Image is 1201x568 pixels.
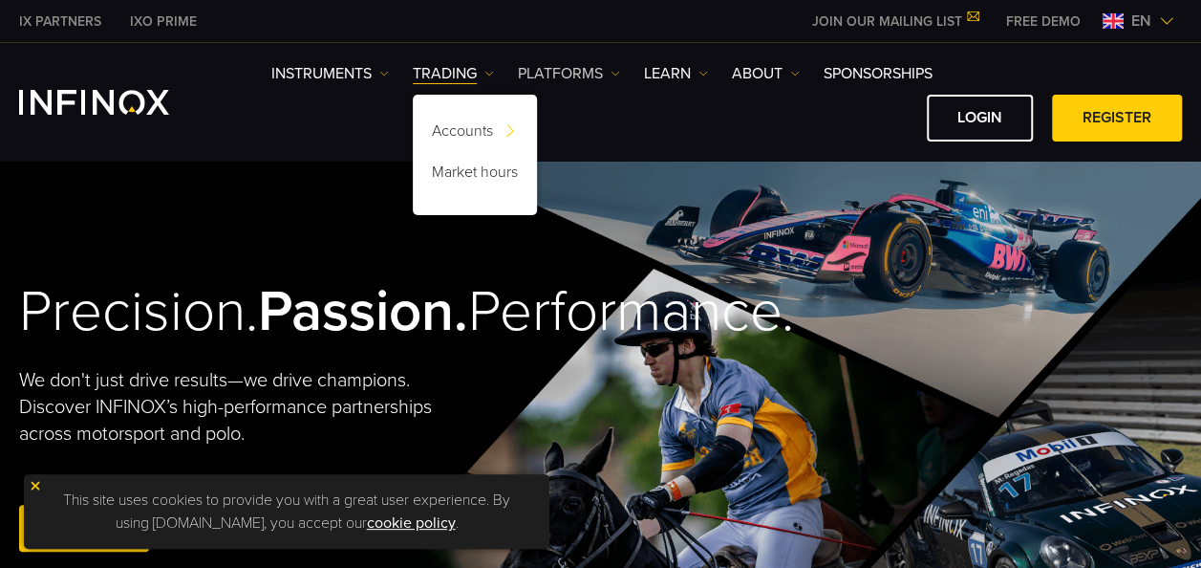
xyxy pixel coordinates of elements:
a: Instruments [271,62,389,85]
h2: Precision. Performance. [19,277,543,347]
p: This site uses cookies to provide you with a great user experience. By using [DOMAIN_NAME], you a... [33,484,540,539]
img: yellow close icon [29,479,42,492]
a: cookie policy [367,513,456,533]
a: SPONSORSHIPS [824,62,933,85]
a: INFINOX Logo [19,90,214,115]
a: JOIN OUR MAILING LIST [798,13,992,30]
a: LOGIN [927,95,1033,142]
a: TRADING [413,62,494,85]
a: REGISTER [1052,95,1182,142]
p: We don't just drive results—we drive champions. Discover INFINOX’s high-performance partnerships ... [19,367,438,448]
a: INFINOX [116,11,211,32]
a: REGISTER [19,505,149,552]
a: Learn [644,62,708,85]
a: PLATFORMS [518,62,620,85]
strong: Passion. [258,277,468,346]
a: Market hours [413,155,537,196]
a: INFINOX [5,11,116,32]
a: INFINOX MENU [992,11,1095,32]
span: en [1124,10,1159,33]
a: Accounts [413,114,537,155]
a: ABOUT [732,62,800,85]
